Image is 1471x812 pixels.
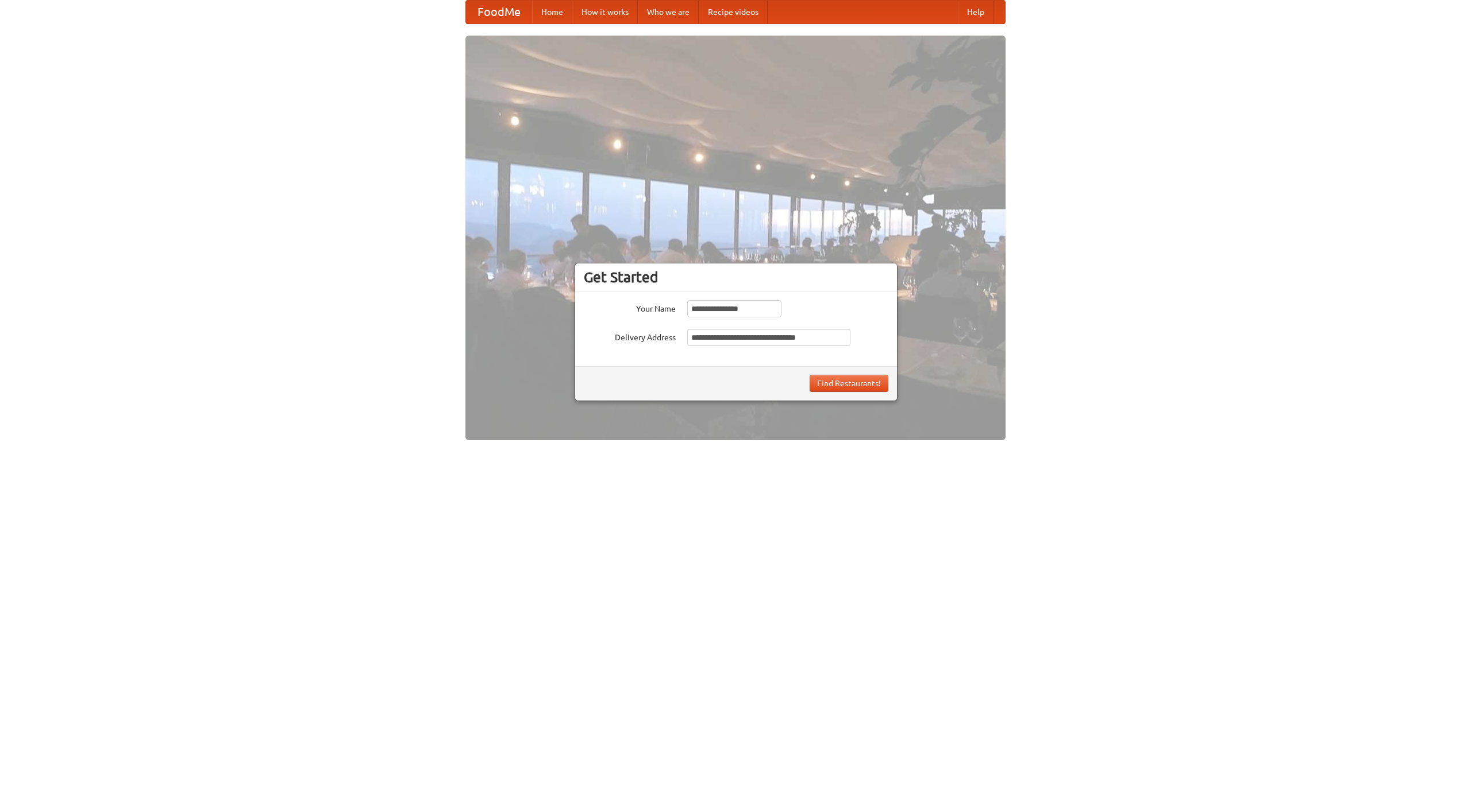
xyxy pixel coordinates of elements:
a: Help [958,1,993,24]
a: FoodMe [466,1,532,24]
label: Your Name [584,300,676,314]
a: How it works [572,1,638,24]
a: Who we are [638,1,699,24]
a: Home [532,1,572,24]
label: Delivery Address [584,329,676,343]
a: Recipe videos [699,1,768,24]
h3: Get Started [584,269,888,286]
button: Find Restaurants! [810,375,888,392]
